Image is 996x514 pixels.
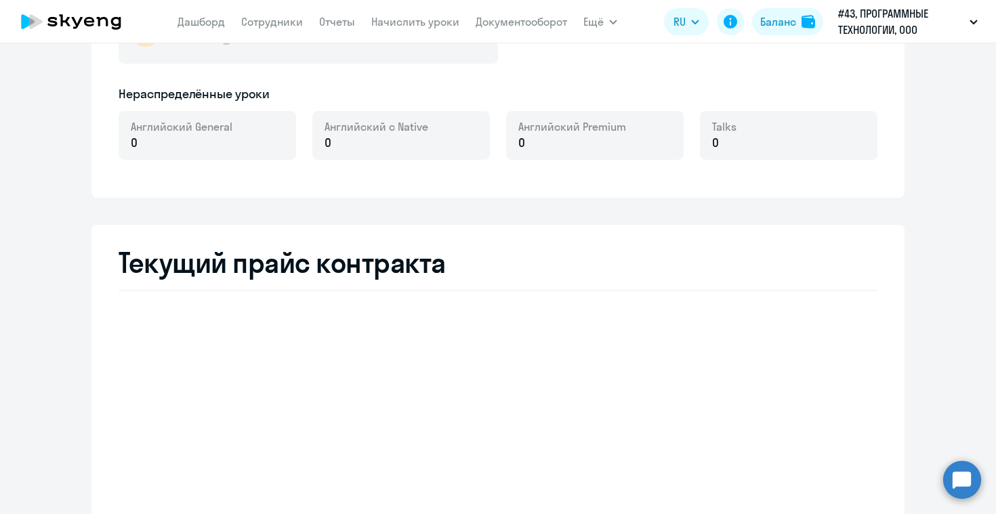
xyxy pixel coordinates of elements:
span: 0 [518,134,525,152]
button: Балансbalance [752,8,823,35]
a: Дашборд [178,15,225,28]
span: 0 [131,134,138,152]
h5: Нераспределённые уроки [119,85,270,103]
span: 0 [712,134,719,152]
a: Начислить уроки [371,15,459,28]
span: 0 [325,134,331,152]
h2: Текущий прайс контракта [119,247,877,279]
span: Английский General [131,119,232,134]
img: balance [802,15,815,28]
span: Ещё [583,14,604,30]
span: Английский с Native [325,119,428,134]
span: Talks [712,119,736,134]
a: Документооборот [476,15,567,28]
div: Баланс [760,14,796,30]
button: RU [664,8,709,35]
span: RU [673,14,686,30]
p: #43, ПРОГРАММНЫЕ ТЕХНОЛОГИИ, ООО [838,5,964,38]
a: Отчеты [319,15,355,28]
button: Ещё [583,8,617,35]
span: Английский Premium [518,119,626,134]
a: Сотрудники [241,15,303,28]
button: #43, ПРОГРАММНЫЕ ТЕХНОЛОГИИ, ООО [831,5,984,38]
